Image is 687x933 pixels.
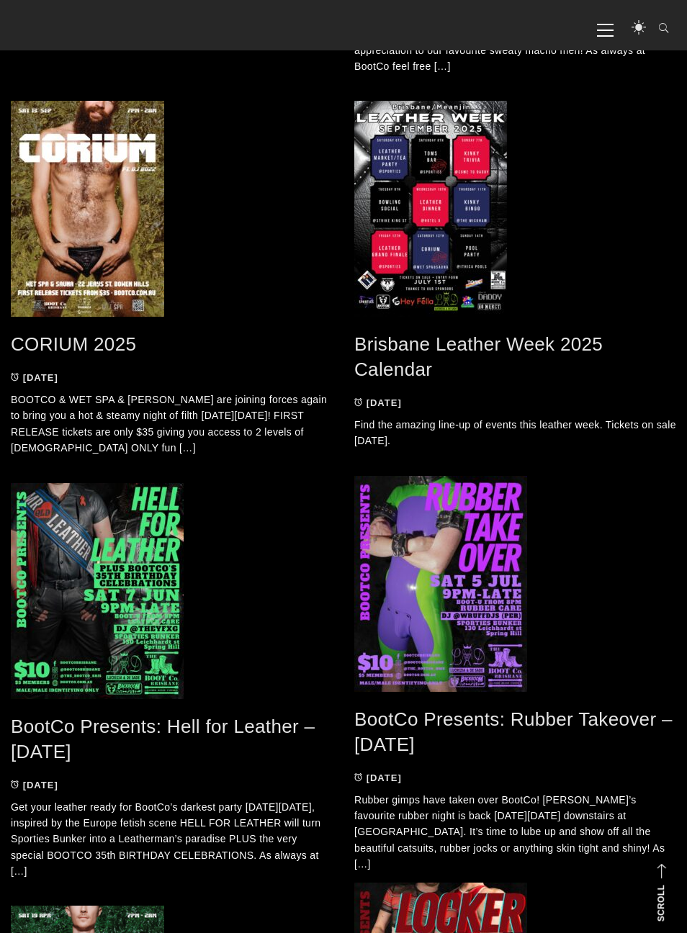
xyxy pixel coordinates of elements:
time: [DATE] [367,397,402,408]
a: [DATE] [354,772,402,783]
p: BOOTCO & WET SPA & [PERSON_NAME] are joining forces again to bring you a hot & steamy night of fi... [11,392,333,456]
a: [DATE] [354,397,402,408]
a: CORIUM 2025 [11,333,136,355]
a: Brisbane Leather Week 2025 Calendar [354,333,603,380]
p: Rubber gimps have taken over BootCo! [PERSON_NAME]’s favourite rubber night is back [DATE][DATE] ... [354,792,676,873]
time: [DATE] [367,772,402,783]
time: [DATE] [23,780,58,790]
a: [DATE] [11,780,58,790]
a: BootCo Presents: Rubber Takeover – [DATE] [354,708,673,755]
p: Find the amazing line-up of events this leather week. Tickets on sale [DATE]. [354,417,676,449]
strong: Scroll [656,885,666,921]
time: [DATE] [23,372,58,383]
a: BootCo Presents: Hell for Leather – [DATE] [11,716,315,762]
a: [DATE] [11,372,58,383]
p: Get your leather ready for BootCo’s darkest party [DATE][DATE], inspired by the Europe fetish sce... [11,799,333,880]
